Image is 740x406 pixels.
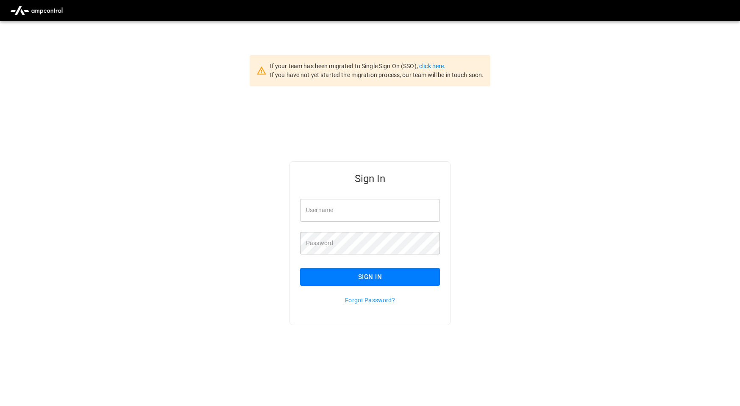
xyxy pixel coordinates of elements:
[300,172,440,185] h5: Sign In
[419,63,445,69] a: click here.
[270,72,484,78] span: If you have not yet started the migration process, our team will be in touch soon.
[270,63,419,69] span: If your team has been migrated to Single Sign On (SSO),
[7,3,66,19] img: ampcontrol.io logo
[300,296,440,304] p: Forgot Password?
[300,268,440,286] button: Sign In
